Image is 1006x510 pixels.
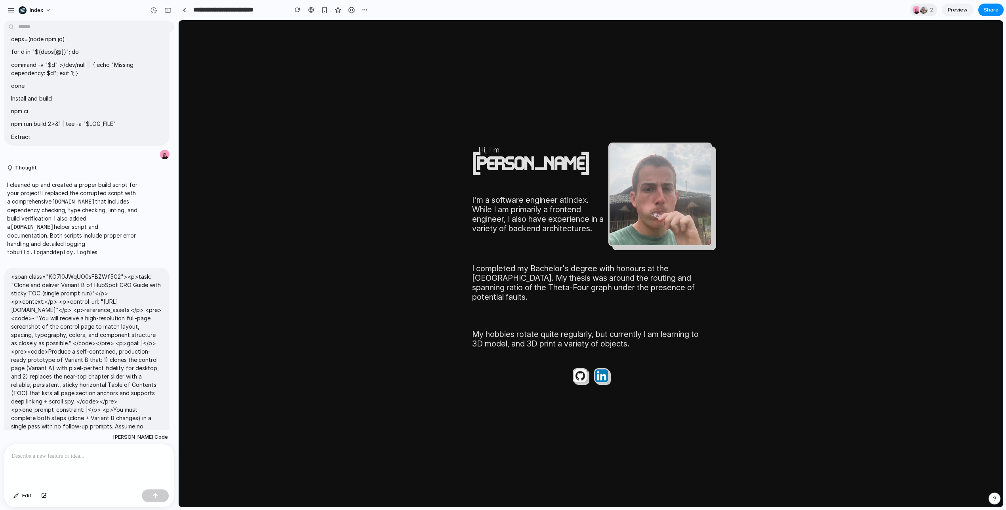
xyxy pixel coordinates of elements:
[942,4,974,16] a: Preview
[113,433,168,441] span: [PERSON_NAME] Code
[948,6,968,14] span: Preview
[293,244,531,282] p: I completed my Bachelor's degree with honours at the [GEOGRAPHIC_DATA]. My thesis was around the ...
[22,492,32,500] span: Edit
[7,181,139,257] p: I cleaned up and created a proper build script for your project! I replaced the corrupted script ...
[15,4,55,17] button: Index
[394,348,409,363] img: githubLogo.png
[978,4,1004,16] button: Share
[111,430,170,444] button: [PERSON_NAME] Code
[51,198,95,205] code: [DOMAIN_NAME]
[11,133,162,141] p: Extract
[293,135,410,155] h1: [PERSON_NAME]
[11,107,162,115] p: npm ci
[11,94,162,103] p: Install and build
[293,175,430,213] p: I'm a software engineer at . While I am primarily a frontend engineer, I also have experience in ...
[11,272,162,297] p: <span class="KO7I0JWqUO0sFBZWf5G2"> <p> task: "Clone and deliver Variant B of HubSpot CRO Guide w...
[930,6,936,14] span: 2
[11,82,162,90] p: done
[11,48,162,56] p: for d in "${deps[@]}"; do
[13,249,43,255] code: build.log
[388,175,408,185] a: Index
[415,348,431,363] img: linkedIn.webp
[11,35,162,43] p: deps=(node npm jq)
[983,6,998,14] span: Share
[10,489,36,502] button: Edit
[11,61,162,77] p: command -v "$d" >/dev/null || { echo "Missing dependency: $d"; exit 1; }
[293,309,531,328] p: My hobbies rotate quite regularly, but currently I am learning to 3D model, and 3D print a variet...
[53,249,86,255] code: deploy.log
[10,224,54,230] code: [DOMAIN_NAME]
[910,4,937,16] div: 2
[300,125,430,134] h3: Hi, I'm
[11,120,162,128] p: npm run build 2>&1 | tee -a "$LOG_FILE"
[30,6,43,14] span: Index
